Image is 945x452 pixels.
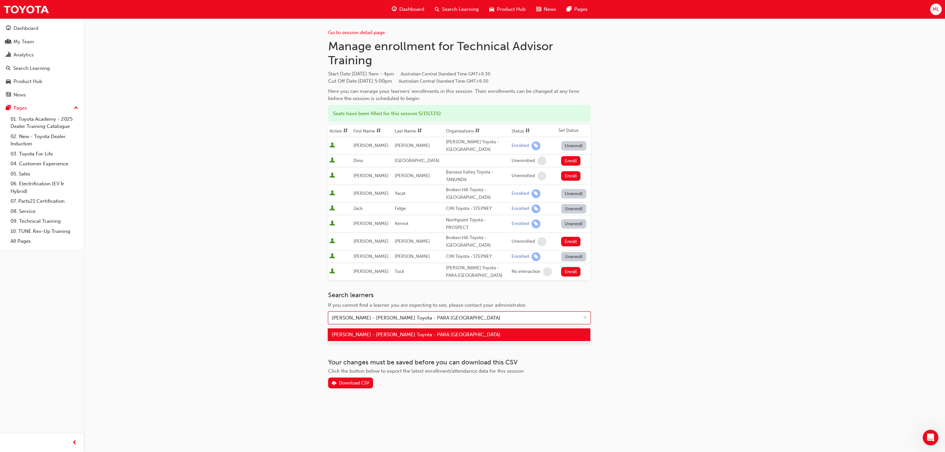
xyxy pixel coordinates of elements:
[475,128,480,134] span: sorting-icon
[3,102,81,114] button: Pages
[328,88,591,102] div: Here you can manage your learners' enrollments in this session. Their enrollments can be changed ...
[328,327,348,338] button: Save
[561,252,587,261] button: Unenroll
[512,143,529,149] div: Enrolled
[544,6,556,13] span: News
[353,173,388,178] span: [PERSON_NAME]
[532,141,540,150] span: learningRecordVerb_ENROLL-icon
[353,254,388,259] span: [PERSON_NAME]
[353,269,388,274] span: [PERSON_NAME]
[328,70,591,78] span: Start Date :
[329,205,335,212] span: User is active
[3,36,81,48] a: My Team
[446,169,509,183] div: Barossa Valley Toyota - TANUNDA
[561,204,587,214] button: Unenroll
[6,92,11,98] span: news-icon
[74,104,78,113] span: up-icon
[435,5,439,13] span: search-icon
[561,156,581,166] button: Enroll
[3,2,49,17] img: Trak
[532,219,540,228] span: learningRecordVerb_ENROLL-icon
[3,21,81,102] button: DashboardMy TeamAnalyticsSearch LearningProduct HubNews
[8,159,81,169] a: 04. Customer Experience
[510,125,557,137] th: Toggle SortBy
[8,179,81,196] a: 06. Electrification (EV & Hybrid)
[3,22,81,34] a: Dashboard
[446,205,509,213] div: CMI Toyota - STEPNEY
[329,220,335,227] span: User is active
[512,206,529,212] div: Enrolled
[561,3,593,16] a: pages-iconPages
[561,267,581,277] button: Enroll
[353,191,388,196] span: [PERSON_NAME]
[328,39,591,68] h1: Manage enrollment for Technical Advisor Training
[395,254,430,259] span: [PERSON_NAME]
[339,380,369,386] div: Download CSV
[537,156,546,165] span: learningRecordVerb_NONE-icon
[3,62,81,74] a: Search Learning
[395,206,406,211] span: Fidge
[72,439,77,447] span: prev-icon
[3,49,81,61] a: Analytics
[489,5,494,13] span: car-icon
[395,269,404,274] span: Tuck
[446,234,509,249] div: Broken Hill Toyota - [GEOGRAPHIC_DATA]
[352,71,490,77] span: [DATE] 9am - 4pm
[353,158,363,163] span: Dino
[567,5,572,13] span: pages-icon
[930,4,942,15] button: ML
[329,157,335,164] span: User is active
[353,206,363,211] span: Jack
[574,6,588,13] span: Pages
[395,158,439,163] span: [GEOGRAPHIC_DATA]
[353,221,388,226] span: [PERSON_NAME]
[417,128,422,134] span: sorting-icon
[512,191,529,197] div: Enrolled
[352,125,393,137] th: Toggle SortBy
[446,186,509,201] div: Broken Hill Toyota - [GEOGRAPHIC_DATA]
[446,253,509,260] div: CMI Toyota - STEPNEY
[328,105,591,122] div: Seats have been filled for this session : 5 / 15 ( 33% )
[497,6,526,13] span: Product Hub
[376,128,381,134] span: sorting-icon
[3,75,81,88] a: Product Hub
[531,3,561,16] a: news-iconNews
[395,191,406,196] span: Yacat
[430,3,484,16] a: search-iconSearch Learning
[8,149,81,159] a: 03. Toyota For Life
[583,314,588,322] span: down-icon
[8,114,81,132] a: 01. Toyota Academy - 2025 Dealer Training Catalogue
[8,236,81,246] a: All Pages
[3,89,81,101] a: News
[512,173,535,179] div: Unenrolled
[445,125,510,137] th: Toggle SortBy
[353,143,388,148] span: [PERSON_NAME]
[6,39,11,45] span: people-icon
[393,125,445,137] th: Toggle SortBy
[329,238,335,245] span: User is active
[387,3,430,16] a: guage-iconDashboard
[395,221,409,226] span: Kernot
[484,3,531,16] a: car-iconProduct Hub
[536,5,541,13] span: news-icon
[446,138,509,153] div: [PERSON_NAME] Toyota - [GEOGRAPHIC_DATA]
[328,302,527,308] span: If you cannot find a learner you are expecting to see, please contact your administrator.
[8,196,81,206] a: 07. Parts21 Certification
[395,143,430,148] span: [PERSON_NAME]
[399,6,424,13] span: Dashboard
[446,216,509,231] div: Northpoint Toyota - PROSPECT
[328,378,373,388] button: Download CSV
[512,158,535,164] div: Unenrolled
[6,52,11,58] span: chart-icon
[328,368,524,374] span: Click the button below to export the latest enrollment/attendance data for this session
[399,78,488,84] span: Australian Central Standard Time GMT+9:30
[13,104,27,112] div: Pages
[561,171,581,181] button: Enroll
[8,216,81,226] a: 09. Technical Training
[13,38,34,46] div: My Team
[332,314,500,322] div: [PERSON_NAME] - [PERSON_NAME] Toyota - PARA [GEOGRAPHIC_DATA]
[332,381,336,386] span: download-icon
[537,172,546,180] span: learningRecordVerb_NONE-icon
[343,128,348,134] span: sorting-icon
